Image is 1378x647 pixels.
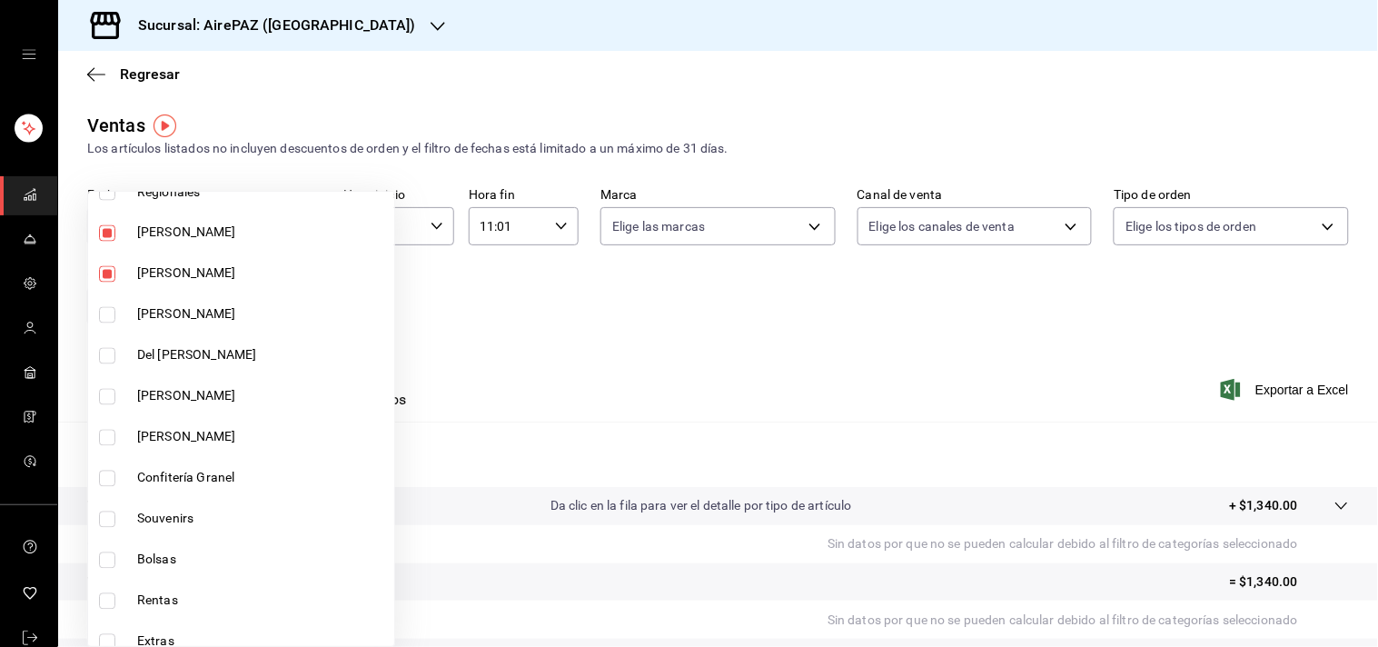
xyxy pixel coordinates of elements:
span: Bolsas [137,551,387,570]
span: Rentas [137,592,387,611]
img: Tooltip marker [154,114,176,137]
span: [PERSON_NAME] [137,224,387,243]
span: Souvenirs [137,510,387,529]
span: [PERSON_NAME] [137,428,387,447]
span: Del [PERSON_NAME] [137,346,387,365]
span: Confitería Granel [137,469,387,488]
span: [PERSON_NAME] [137,305,387,324]
span: Regionales [137,183,387,202]
span: [PERSON_NAME] [137,264,387,284]
span: [PERSON_NAME] [137,387,387,406]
